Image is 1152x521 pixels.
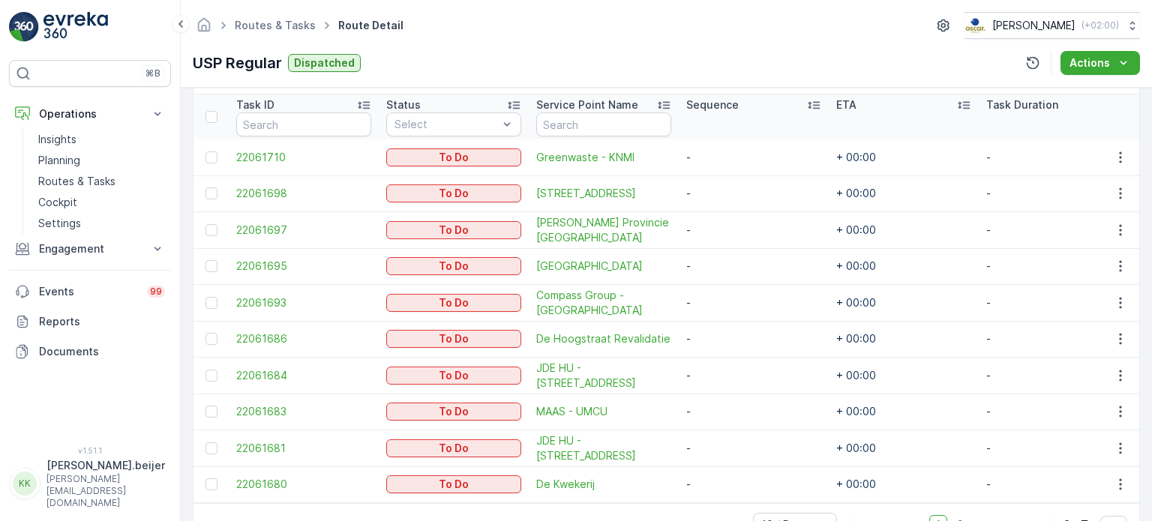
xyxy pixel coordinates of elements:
[536,433,671,463] span: JDE HU - [STREET_ADDRESS]
[288,54,361,72] button: Dispatched
[536,331,671,346] a: De Hoogstraat Revalidatie
[439,368,469,383] p: To Do
[992,18,1075,33] p: [PERSON_NAME]
[205,442,217,454] div: Toggle Row Selected
[386,439,521,457] button: To Do
[205,297,217,309] div: Toggle Row Selected
[829,139,979,175] td: + 00:00
[536,186,671,201] a: JDE HU - Padualaan 97 en 99
[32,150,171,171] a: Planning
[294,55,355,70] p: Dispatched
[536,215,671,245] span: [PERSON_NAME] Provincie [GEOGRAPHIC_DATA]
[236,150,371,165] a: 22061710
[536,186,671,201] span: [STREET_ADDRESS]
[386,294,521,312] button: To Do
[536,433,671,463] a: JDE HU - Bolognalaan 101
[9,234,171,264] button: Engagement
[679,321,829,357] td: -
[986,97,1058,112] p: Task Duration
[13,472,37,496] div: KK
[536,477,671,492] a: De Kwekerij
[386,330,521,348] button: To Do
[536,288,671,318] span: Compass Group - [GEOGRAPHIC_DATA]
[536,150,671,165] a: Greenwaste - KNMI
[46,473,165,509] p: [PERSON_NAME][EMAIL_ADDRESS][DOMAIN_NAME]
[32,171,171,192] a: Routes & Tasks
[536,97,638,112] p: Service Point Name
[829,248,979,284] td: + 00:00
[39,106,141,121] p: Operations
[964,17,986,34] img: basis-logo_rgb2x.png
[1081,19,1119,31] p: ( +02:00 )
[979,466,1129,502] td: -
[39,344,165,359] p: Documents
[236,295,371,310] a: 22061693
[1069,55,1110,70] p: Actions
[236,331,371,346] a: 22061686
[39,314,165,329] p: Reports
[38,174,115,189] p: Routes & Tasks
[9,446,171,455] span: v 1.51.1
[236,404,371,419] span: 22061683
[46,458,165,473] p: [PERSON_NAME].beijer
[205,333,217,345] div: Toggle Row Selected
[236,441,371,456] a: 22061681
[386,184,521,202] button: To Do
[236,368,371,383] span: 22061684
[679,284,829,321] td: -
[679,394,829,430] td: -
[32,213,171,234] a: Settings
[536,361,671,391] a: JDE HU - Heidelberglaan 15
[536,288,671,318] a: Compass Group - Stadion Galgenwaard
[979,175,1129,211] td: -
[679,466,829,502] td: -
[236,186,371,201] a: 22061698
[32,192,171,213] a: Cockpit
[145,67,160,79] p: ⌘B
[386,403,521,421] button: To Do
[439,441,469,456] p: To Do
[829,394,979,430] td: + 00:00
[236,223,371,238] a: 22061697
[38,153,80,168] p: Planning
[386,475,521,493] button: To Do
[979,321,1129,357] td: -
[964,12,1140,39] button: [PERSON_NAME](+02:00)
[236,97,274,112] p: Task ID
[439,477,469,492] p: To Do
[205,260,217,272] div: Toggle Row Selected
[386,221,521,239] button: To Do
[386,367,521,385] button: To Do
[679,248,829,284] td: -
[386,148,521,166] button: To Do
[38,132,76,147] p: Insights
[686,97,739,112] p: Sequence
[236,259,371,274] a: 22061695
[829,284,979,321] td: + 00:00
[829,175,979,211] td: + 00:00
[236,477,371,492] span: 22061680
[193,52,282,74] p: USP Regular
[9,458,171,509] button: KK[PERSON_NAME].beijer[PERSON_NAME][EMAIL_ADDRESS][DOMAIN_NAME]
[335,18,406,33] span: Route Detail
[679,211,829,248] td: -
[150,286,162,298] p: 99
[536,112,671,136] input: Search
[39,284,138,299] p: Events
[9,99,171,129] button: Operations
[205,406,217,418] div: Toggle Row Selected
[679,430,829,466] td: -
[205,151,217,163] div: Toggle Row Selected
[439,331,469,346] p: To Do
[439,223,469,238] p: To Do
[679,139,829,175] td: -
[394,117,498,132] p: Select
[9,12,39,42] img: logo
